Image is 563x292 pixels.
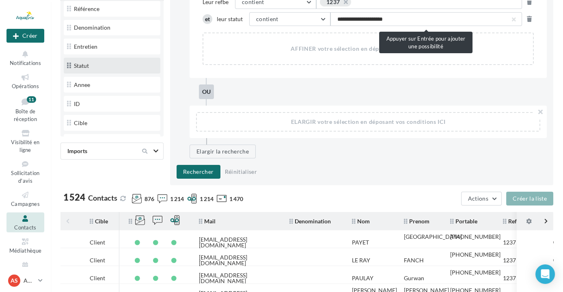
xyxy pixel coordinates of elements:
button: Créer la liste [506,192,553,205]
a: AS AQUATIRIS Siège [6,273,44,288]
button: Réinitialiser [222,167,261,177]
div: Client [90,257,105,263]
div: [PHONE_NUMBER] [450,270,500,275]
span: Campagnes [11,201,40,207]
span: 876 [145,195,154,203]
div: Nouvelle campagne [6,29,44,43]
p: AQUATIRIS Siège [24,277,35,285]
span: 1 214 [170,195,184,203]
button: Actions [461,192,502,205]
a: Visibilité en ligne [6,127,44,155]
span: 1 470 [229,195,243,203]
div: [EMAIL_ADDRESS][DOMAIN_NAME] [199,273,276,284]
span: 1 524 [63,193,85,202]
div: 1237 [503,240,516,245]
button: Créer [6,29,44,43]
a: Calendrier [6,259,44,279]
div: Client [90,240,105,245]
div: PAULAY [352,275,373,281]
span: RefBE [503,218,524,225]
span: Nom [352,218,370,225]
div: Annee [74,82,90,88]
span: Médiathèque [9,247,42,254]
div: PAYET [352,240,369,245]
span: Contacts [88,193,117,202]
span: Leur statut [217,15,249,23]
div: LE RAY [352,257,370,263]
span: contient [256,15,278,22]
div: [EMAIL_ADDRESS][DOMAIN_NAME] [199,255,276,266]
div: ou [199,84,214,99]
span: Actions [468,195,488,202]
div: ID [74,101,80,107]
span: Contacts [14,224,37,231]
div: et [203,14,212,24]
div: Open Intercom Messenger [535,264,555,284]
div: Référence [74,6,99,12]
span: Portable [450,218,477,225]
a: Opérations [6,71,44,91]
span: AS [11,277,18,285]
div: Statut [74,63,89,69]
button: Elargir la recherche [190,145,256,158]
a: Contacts [6,212,44,232]
div: Gurwan [404,275,424,281]
button: contient [249,12,330,26]
div: Imports [64,147,132,155]
div: Entretien [74,44,97,50]
span: Visibilité en ligne [11,139,39,153]
div: Appuyer sur Entrée pour ajouter une possibilité [379,32,472,53]
span: Prenom [404,218,429,225]
div: [GEOGRAPHIC_DATA] [404,234,462,240]
span: 1 214 [200,195,214,203]
span: Boîte de réception [14,108,37,122]
span: Notifications [10,60,41,66]
a: Boîte de réception11 [6,95,44,124]
a: Médiathèque [6,236,44,255]
button: Notifications [6,48,44,68]
span: Mail [199,218,216,225]
div: Denomination [74,25,110,30]
span: Sollicitation d'avis [11,170,39,184]
div: [PHONE_NUMBER] [450,252,500,257]
div: [EMAIL_ADDRESS][DOMAIN_NAME] [199,237,276,248]
a: Campagnes [6,189,44,209]
div: [PHONE_NUMBER] [450,234,500,240]
div: 1237 [503,257,516,263]
span: Denomination [289,218,331,225]
div: 1237 [503,275,516,281]
div: Client [90,275,105,281]
div: FANCH [404,257,424,263]
span: Cible [90,218,108,225]
div: 11 [27,96,36,103]
button: Rechercher [177,165,220,179]
a: Sollicitation d'avis [6,158,44,186]
span: Opérations [12,83,39,89]
div: Cible [74,120,87,126]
